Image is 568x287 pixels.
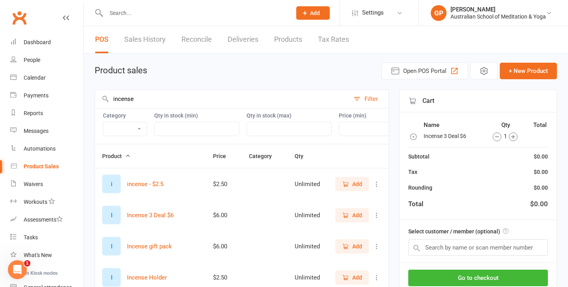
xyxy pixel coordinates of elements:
a: POS [95,26,108,53]
span: Product [102,153,131,159]
div: $6.00 [213,212,235,219]
button: Incense Holder [127,273,167,282]
a: Tax Rates [318,26,349,53]
div: $0.00 [530,199,548,209]
input: Search... [104,7,286,19]
label: Category [103,112,147,119]
a: Sales History [124,26,166,53]
div: What's New [24,252,52,258]
a: People [10,51,83,69]
div: i [102,175,121,193]
div: Unlimited [295,274,320,281]
a: Workouts [10,193,83,211]
td: Incense 3 Deal $6 [423,131,484,142]
div: Australian School of Meditation & Yoga [450,13,546,20]
div: I [102,206,121,224]
div: Unlimited [295,212,320,219]
div: I [102,237,121,255]
button: Incense 3 Deal $6 [127,211,174,220]
div: $0.00 [534,168,548,176]
button: Add [335,239,369,253]
label: Price (min) [339,112,424,119]
button: Incense gift pack [127,242,172,251]
div: $0.00 [534,183,548,192]
label: Select customer / member (optional) [408,227,508,236]
div: $2.50 [213,181,235,188]
a: Reconcile [181,26,212,53]
div: Tasks [24,234,38,240]
div: $6.00 [213,243,235,250]
div: Rounding [408,183,432,192]
div: $0.00 [534,152,548,161]
span: Add [352,242,362,251]
a: Calendar [10,69,83,87]
div: Calendar [24,75,46,81]
span: Add [310,10,320,16]
div: Unlimited [295,243,320,250]
div: Product Sales [24,163,59,170]
button: incense - $2.5 [127,179,163,189]
span: Open POS Portal [403,66,447,76]
div: Reports [24,110,43,116]
a: Automations [10,140,83,158]
input: Search by name or scan member number [408,239,548,256]
button: Product [102,151,131,161]
div: [PERSON_NAME] [450,6,546,13]
div: $2.50 [213,274,235,281]
a: Payments [10,87,83,104]
button: Qty [295,151,312,161]
a: Products [274,26,302,53]
span: Qty [295,153,312,159]
span: Add [352,211,362,220]
button: Add [335,177,369,191]
a: Deliveries [228,26,258,53]
a: Dashboard [10,34,83,51]
div: Payments [24,92,49,99]
iframe: Intercom live chat [8,260,27,279]
div: Workouts [24,199,47,205]
div: I [102,268,121,287]
div: Unlimited [295,181,320,188]
div: 1 [485,132,525,141]
div: Cart [400,90,557,112]
div: Subtotal [408,152,430,161]
span: Category [249,153,280,159]
div: Waivers [24,181,43,187]
div: Automations [24,145,56,152]
a: Reports [10,104,83,122]
span: Add [352,273,362,282]
div: Messages [24,128,49,134]
th: Qty [484,120,527,130]
span: Settings [362,4,384,22]
div: Assessments [24,216,63,223]
label: Qty in stock (max) [247,112,332,119]
div: Tax [408,168,417,176]
div: Dashboard [24,39,51,45]
th: Name [423,120,484,130]
a: What's New [10,246,83,264]
div: Total [408,199,423,209]
a: Product Sales [10,158,83,175]
button: Add [296,6,330,20]
button: Add [335,208,369,222]
a: Waivers [10,175,83,193]
input: Search products by name, or scan product code [95,90,349,108]
a: Messages [10,122,83,140]
button: Open POS Portal [381,63,468,79]
a: Clubworx [9,8,29,28]
div: GP [431,5,447,21]
span: Price [213,153,235,159]
div: Filter [364,94,378,104]
span: Add [352,180,362,188]
button: + New Product [500,63,557,79]
a: Tasks [10,229,83,246]
th: Total [528,120,547,130]
button: Go to checkout [408,270,548,286]
a: Assessments [10,211,83,229]
button: Price [213,151,235,161]
button: Category [249,151,280,161]
button: Filter [349,90,389,108]
label: Qty in stock (min) [154,112,239,119]
button: Add [335,270,369,285]
h1: Product sales [95,66,147,75]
